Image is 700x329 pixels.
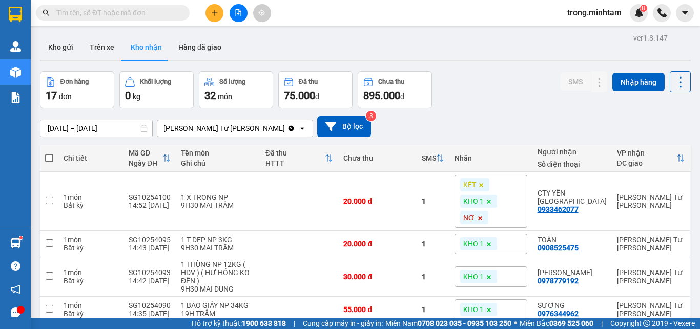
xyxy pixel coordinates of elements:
[549,319,593,327] strong: 0369 525 060
[463,272,484,281] span: KHO 1
[634,8,644,17] img: icon-new-feature
[81,35,122,60] button: Trên xe
[181,301,255,309] div: 1 BAO GIẤY NP 34KG
[560,72,591,91] button: SMS
[520,318,593,329] span: Miền Bắc
[633,32,668,44] div: ver 1.8.147
[204,89,216,102] span: 32
[617,193,685,209] div: [PERSON_NAME] Tư [PERSON_NAME]
[640,5,647,12] sup: 8
[64,201,118,209] div: Bất kỳ
[612,145,690,172] th: Toggle SortBy
[129,201,171,209] div: 14:52 [DATE]
[60,78,89,85] div: Đơn hàng
[317,116,371,137] button: Bộ lọc
[140,78,171,85] div: Khối lượng
[40,120,152,137] input: Select a date range.
[538,189,607,205] div: CTY YẾN NGA
[538,277,579,285] div: 0978779192
[10,92,21,103] img: solution-icon
[463,197,484,206] span: KHO 1
[418,319,511,327] strong: 0708 023 035 - 0935 103 250
[235,9,242,16] span: file-add
[538,309,579,318] div: 0976344962
[56,7,177,18] input: Tìm tên, số ĐT hoặc mã đơn
[64,301,118,309] div: 1 món
[422,154,436,162] div: SMS
[343,240,411,248] div: 20.000 đ
[122,35,170,60] button: Kho nhận
[205,4,223,22] button: plus
[617,149,676,157] div: VP nhận
[422,273,444,281] div: 1
[123,145,176,172] th: Toggle SortBy
[287,124,295,132] svg: Clear value
[129,268,171,277] div: SG10254093
[538,268,607,277] div: Ô TÔ MINH
[59,92,72,101] span: đơn
[538,244,579,252] div: 0908525475
[642,5,645,12] span: 8
[463,305,484,314] span: KHO 1
[133,92,140,101] span: kg
[260,145,338,172] th: Toggle SortBy
[119,71,194,108] button: Khối lượng0kg
[385,318,511,329] span: Miền Nam
[538,205,579,214] div: 0933462077
[612,73,665,91] button: Nhập hàng
[181,260,255,285] div: 1 THÙNG NP 12KG ( HDV ) ( HƯ HỎNG KO ĐỀN )
[181,149,255,157] div: Tên món
[265,159,325,167] div: HTTT
[463,239,484,248] span: KHO 1
[129,236,171,244] div: SG10254095
[40,35,81,60] button: Kho gửi
[64,154,118,162] div: Chi tiết
[129,301,171,309] div: SG10254090
[343,197,411,205] div: 20.000 đ
[125,89,131,102] span: 0
[463,180,476,189] span: KÉT
[294,318,295,329] span: |
[514,321,517,325] span: ⚪️
[129,159,162,167] div: Ngày ĐH
[40,71,114,108] button: Đơn hàng17đơn
[11,261,20,271] span: question-circle
[378,78,404,85] div: Chưa thu
[218,92,232,101] span: món
[181,285,255,293] div: 9H30 MAI DUNG
[617,159,676,167] div: ĐC giao
[181,309,255,318] div: 19H TRÂM
[559,6,630,19] span: trong.minhtam
[417,145,449,172] th: Toggle SortBy
[286,123,287,133] input: Selected Ngã Tư Huyện.
[617,301,685,318] div: [PERSON_NAME] Tư [PERSON_NAME]
[219,78,245,85] div: Số lượng
[400,92,404,101] span: đ
[230,4,248,22] button: file-add
[538,148,607,156] div: Người nhận
[253,4,271,22] button: aim
[64,193,118,201] div: 1 món
[278,71,353,108] button: Đã thu75.000đ
[64,277,118,285] div: Bất kỳ
[181,201,255,209] div: 9H30 MAI TRÂM
[64,236,118,244] div: 1 món
[129,193,171,201] div: SG10254100
[181,159,255,167] div: Ghi chú
[538,301,607,309] div: SƯƠNG
[422,305,444,314] div: 1
[366,111,376,121] sup: 3
[617,268,685,285] div: [PERSON_NAME] Tư [PERSON_NAME]
[303,318,383,329] span: Cung cấp máy in - giấy in:
[242,319,286,327] strong: 1900 633 818
[315,92,319,101] span: đ
[170,35,230,60] button: Hàng đã giao
[64,244,118,252] div: Bất kỳ
[129,149,162,157] div: Mã GD
[129,309,171,318] div: 14:35 [DATE]
[10,41,21,52] img: warehouse-icon
[181,236,255,244] div: 1 T DẸP NP 3KG
[617,236,685,252] div: [PERSON_NAME] Tư [PERSON_NAME]
[199,71,273,108] button: Số lượng32món
[129,244,171,252] div: 14:43 [DATE]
